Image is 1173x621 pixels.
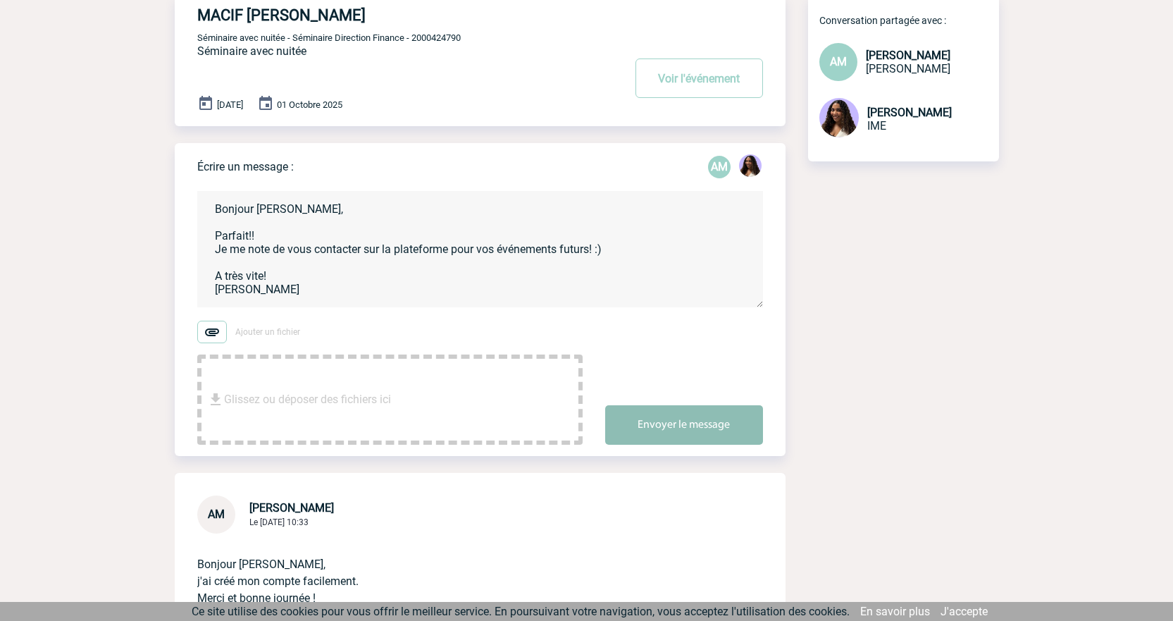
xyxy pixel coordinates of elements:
a: J'accepte [941,605,988,618]
button: Voir l'événement [635,59,763,98]
span: AM [830,55,847,68]
p: Conversation partagée avec : [819,15,999,26]
span: Séminaire avec nuitée - Séminaire Direction Finance - 2000424790 [197,32,461,43]
img: 131234-0.jpg [819,98,859,137]
span: [DATE] [217,99,243,110]
span: [PERSON_NAME] [249,501,334,515]
a: En savoir plus [860,605,930,618]
img: 131234-0.jpg [739,154,762,177]
p: Écrire un message : [197,160,294,173]
span: Le [DATE] 10:33 [249,517,309,527]
span: IME [867,119,886,133]
span: Glissez ou déposer des fichiers ici [224,364,391,435]
span: AM [208,508,225,521]
img: file_download.svg [207,391,224,408]
span: Séminaire avec nuitée [197,44,306,58]
div: Angelique MILON [708,156,731,178]
p: AM [708,156,731,178]
span: [PERSON_NAME] [867,106,952,119]
div: Jessica NETO BOGALHO [739,154,762,180]
button: Envoyer le message [605,405,763,445]
p: Bonjour [PERSON_NAME], j'ai créé mon compte facilement. Merci et bonne journée ! [197,534,724,607]
span: 01 Octobre 2025 [277,99,342,110]
span: Ajouter un fichier [235,327,300,337]
span: Ce site utilise des cookies pour vous offrir le meilleur service. En poursuivant votre navigation... [192,605,850,618]
h4: MACIF [PERSON_NAME] [197,6,581,24]
span: [PERSON_NAME] [866,62,950,75]
span: [PERSON_NAME] [866,49,950,62]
